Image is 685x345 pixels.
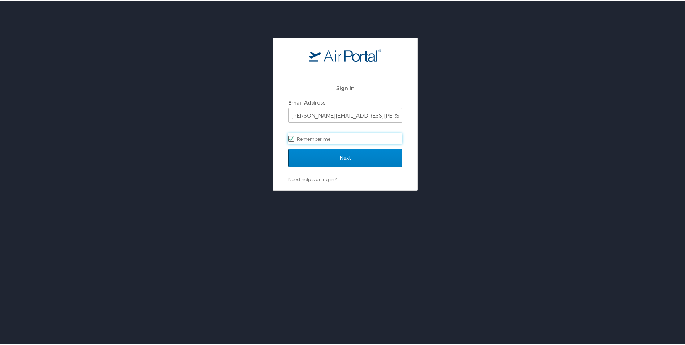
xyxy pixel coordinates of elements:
[288,148,402,166] input: Next
[309,47,381,60] img: logo
[288,132,402,143] label: Remember me
[288,98,325,104] label: Email Address
[288,82,402,91] h2: Sign In
[288,175,337,181] a: Need help signing in?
